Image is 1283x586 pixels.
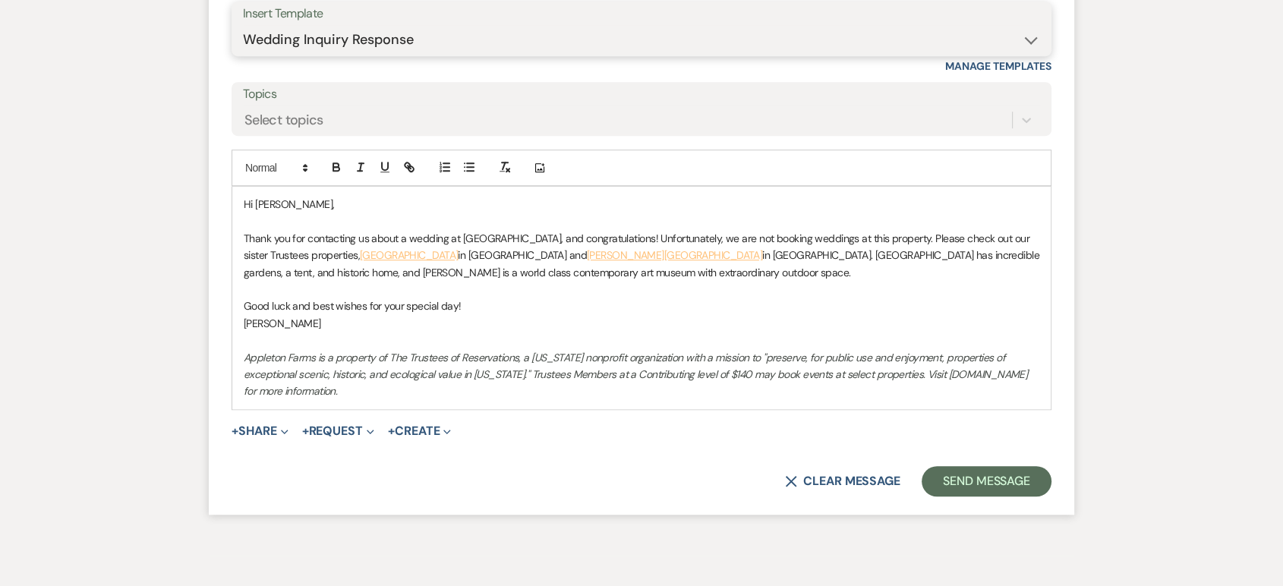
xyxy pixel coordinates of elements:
a: Manage Templates [945,59,1051,73]
button: Clear message [785,475,900,487]
button: Send Message [922,466,1051,496]
label: Topics [243,83,1040,106]
div: Insert Template [243,3,1040,25]
span: + [232,425,238,437]
button: Create [388,425,451,437]
a: [GEOGRAPHIC_DATA] [360,248,458,262]
button: Request [302,425,374,437]
a: [PERSON_NAME][GEOGRAPHIC_DATA] [587,248,762,262]
p: Good luck and best wishes for your special day! [244,298,1039,314]
button: Share [232,425,288,437]
div: Select topics [244,110,323,131]
p: [PERSON_NAME] [244,315,1039,332]
span: + [388,425,395,437]
span: + [302,425,309,437]
em: Appleton Farms is a property of The Trustees of Reservations, a [US_STATE] nonprofit organization... [244,351,1030,399]
p: Thank you for contacting us about a wedding at [GEOGRAPHIC_DATA], and congratulations! Unfortunat... [244,230,1039,281]
p: Hi [PERSON_NAME], [244,196,1039,213]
